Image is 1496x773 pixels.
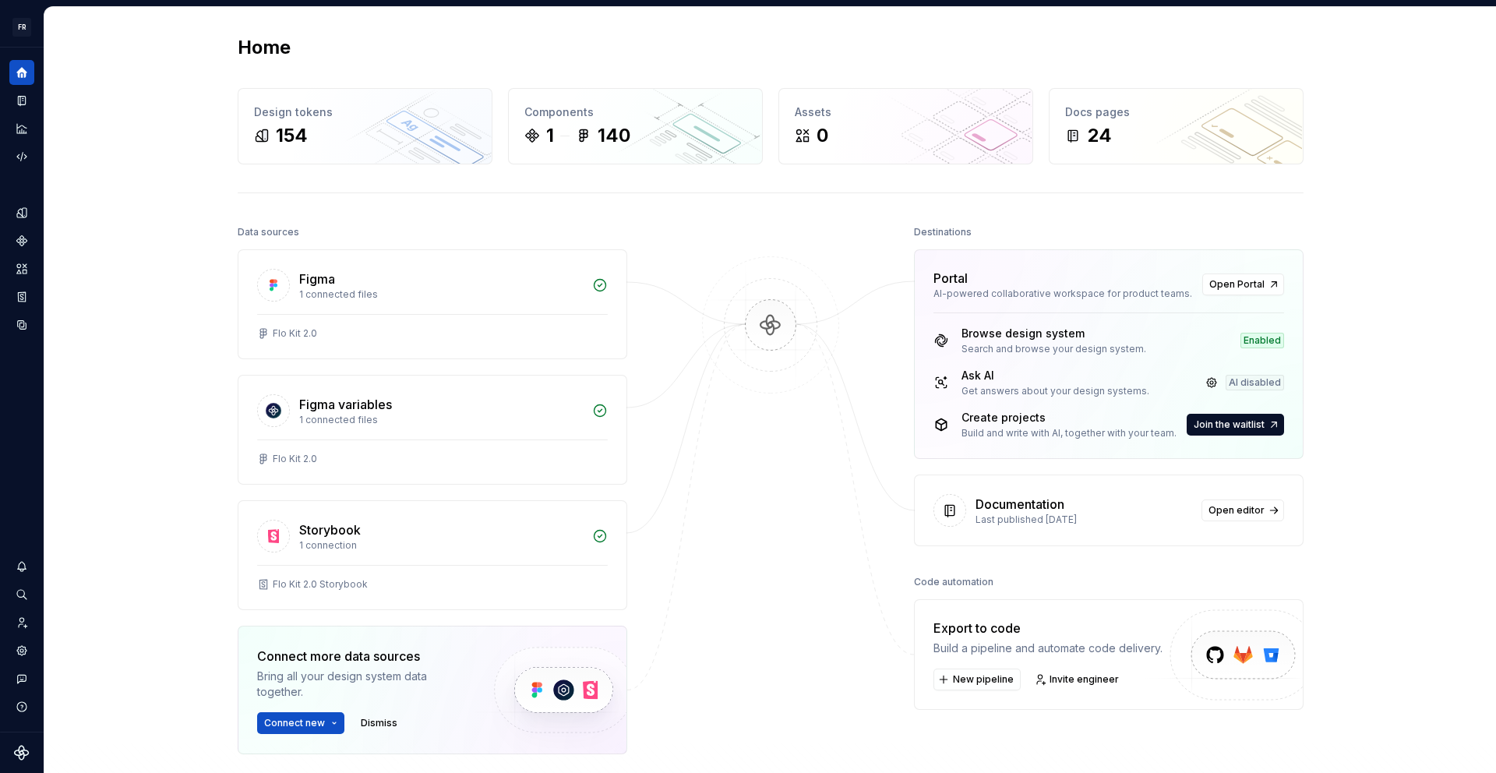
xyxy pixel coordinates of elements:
div: Connect more data sources [257,647,467,665]
span: Dismiss [361,717,397,729]
a: Storybook1 connectionFlo Kit 2.0 Storybook [238,500,627,610]
a: Figma variables1 connected filesFlo Kit 2.0 [238,375,627,485]
div: 1 connection [299,539,583,552]
div: 154 [276,123,308,148]
a: Open editor [1201,499,1284,521]
div: Flo Kit 2.0 [273,327,317,340]
a: Design tokens154 [238,88,492,164]
div: Last published [DATE] [976,514,1192,526]
span: Invite engineer [1050,673,1119,686]
div: Assets [795,104,1017,120]
button: New pipeline [933,669,1021,690]
div: Build a pipeline and automate code delivery. [933,641,1163,656]
div: 24 [1087,123,1112,148]
div: Code automation [914,571,993,593]
div: Data sources [238,221,299,243]
div: Flo Kit 2.0 Storybook [273,578,368,591]
button: FR [3,10,41,44]
a: Docs pages24 [1049,88,1304,164]
a: Home [9,60,34,85]
svg: Supernova Logo [14,745,30,761]
div: Search and browse your design system. [961,343,1146,355]
span: Connect new [264,717,325,729]
div: Flo Kit 2.0 [273,453,317,465]
button: Search ⌘K [9,582,34,607]
div: Browse design system [961,326,1146,341]
div: Get answers about your design systems. [961,385,1149,397]
div: Components [524,104,746,120]
div: Portal [933,269,968,288]
div: Export to code [933,619,1163,637]
a: Analytics [9,116,34,141]
a: Design tokens [9,200,34,225]
div: Ask AI [961,368,1149,383]
div: Docs pages [1065,104,1287,120]
div: 140 [598,123,630,148]
span: Join the waitlist [1194,418,1265,431]
span: Open Portal [1209,278,1265,291]
a: Components1140 [508,88,763,164]
button: Notifications [9,554,34,579]
div: 1 [546,123,554,148]
div: FR [12,18,31,37]
a: Code automation [9,144,34,169]
div: Figma variables [299,395,392,414]
button: Dismiss [354,712,404,734]
a: Components [9,228,34,253]
a: Assets0 [778,88,1033,164]
a: Storybook stories [9,284,34,309]
div: Enabled [1240,333,1284,348]
div: 1 connected files [299,288,583,301]
a: Assets [9,256,34,281]
div: AI disabled [1226,375,1284,390]
button: Join the waitlist [1187,414,1284,436]
a: Settings [9,638,34,663]
a: Invite engineer [1030,669,1126,690]
button: Contact support [9,666,34,691]
div: Destinations [914,221,972,243]
div: Build and write with AI, together with your team. [961,427,1177,439]
a: Documentation [9,88,34,113]
div: Create projects [961,410,1177,425]
button: Connect new [257,712,344,734]
a: Figma1 connected filesFlo Kit 2.0 [238,249,627,359]
a: Invite team [9,610,34,635]
h2: Home [238,35,291,60]
div: 0 [817,123,828,148]
div: Storybook [299,521,361,539]
div: AI-powered collaborative workspace for product teams. [933,288,1193,300]
div: Documentation [976,495,1064,514]
span: Open editor [1208,504,1265,517]
div: Figma [299,270,335,288]
div: 1 connected files [299,414,583,426]
div: Design tokens [254,104,476,120]
span: New pipeline [953,673,1014,686]
div: Bring all your design system data together. [257,669,467,700]
a: Data sources [9,312,34,337]
a: Open Portal [1202,274,1284,295]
